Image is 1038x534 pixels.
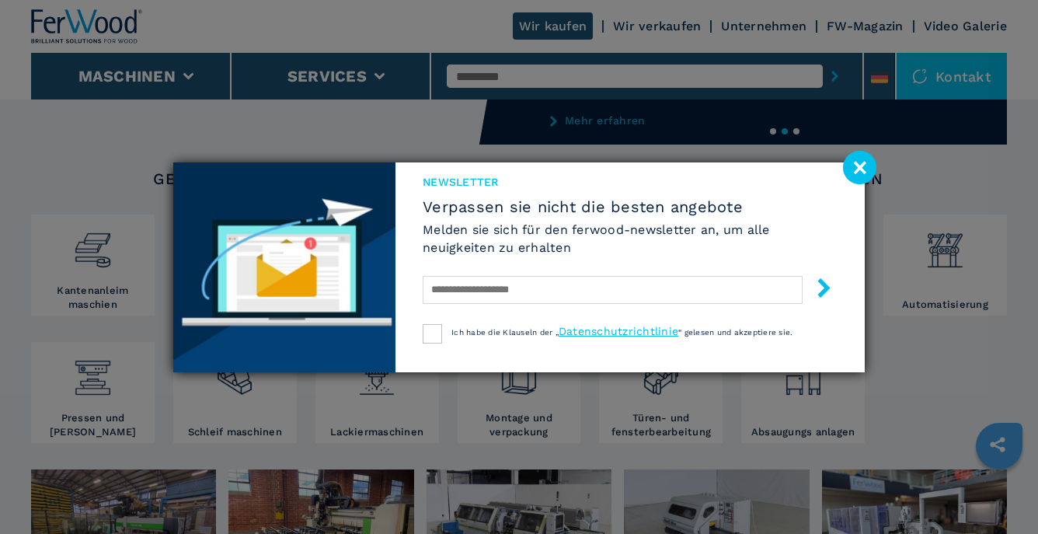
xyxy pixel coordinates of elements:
[799,272,834,309] button: submit-button
[451,328,559,337] span: Ich habe die Klauseln der „
[423,174,838,190] span: Newsletter
[423,197,838,216] span: Verpassen sie nicht die besten angebote
[423,221,838,257] h6: Melden sie sich für den ferwood-newsletter an, um alle neuigkeiten zu erhalten
[678,328,792,337] span: “ gelesen und akzeptiere sie.
[173,162,395,372] img: Newsletter image
[559,325,678,337] a: Datenschutzrichtlinie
